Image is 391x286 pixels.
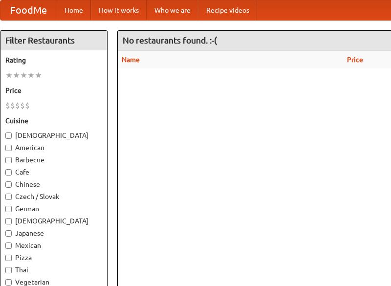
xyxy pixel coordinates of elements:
li: $ [5,100,10,111]
li: $ [20,100,25,111]
label: Barbecue [5,155,102,165]
input: American [5,145,12,151]
li: ★ [35,70,42,81]
label: American [5,143,102,153]
input: Pizza [5,255,12,261]
label: Czech / Slovak [5,192,102,201]
a: Who we are [147,0,198,20]
label: Mexican [5,241,102,250]
label: Thai [5,265,102,275]
li: ★ [27,70,35,81]
li: $ [25,100,30,111]
input: Thai [5,267,12,273]
h4: Filter Restaurants [0,31,107,50]
input: Cafe [5,169,12,176]
input: German [5,206,12,212]
a: Home [57,0,91,20]
input: [DEMOGRAPHIC_DATA] [5,218,12,224]
label: Chinese [5,179,102,189]
ng-pluralize: No restaurants found. :-( [123,36,217,45]
label: Cafe [5,167,102,177]
input: [DEMOGRAPHIC_DATA] [5,132,12,139]
li: ★ [5,70,13,81]
h5: Cuisine [5,116,102,126]
input: Mexican [5,242,12,249]
input: Japanese [5,230,12,237]
a: FoodMe [0,0,57,20]
input: Chinese [5,181,12,188]
input: Czech / Slovak [5,194,12,200]
a: Name [122,56,140,64]
label: Pizza [5,253,102,263]
h5: Price [5,86,102,95]
li: $ [10,100,15,111]
input: Barbecue [5,157,12,163]
a: How it works [91,0,147,20]
a: Price [347,56,363,64]
input: Vegetarian [5,279,12,286]
h5: Rating [5,55,102,65]
label: [DEMOGRAPHIC_DATA] [5,216,102,226]
a: Recipe videos [198,0,257,20]
label: Japanese [5,228,102,238]
label: [DEMOGRAPHIC_DATA] [5,131,102,140]
li: $ [15,100,20,111]
label: German [5,204,102,214]
li: ★ [20,70,27,81]
li: ★ [13,70,20,81]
